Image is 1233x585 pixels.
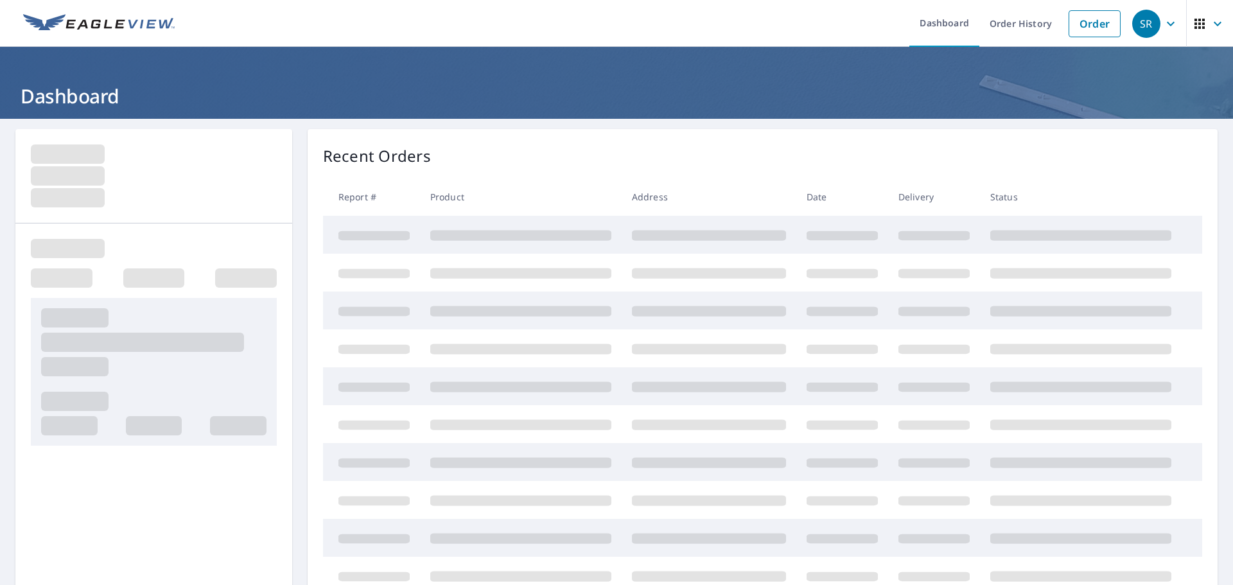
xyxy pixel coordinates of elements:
[15,83,1218,109] h1: Dashboard
[323,178,420,216] th: Report #
[1132,10,1160,38] div: SR
[23,14,175,33] img: EV Logo
[323,144,431,168] p: Recent Orders
[796,178,888,216] th: Date
[622,178,796,216] th: Address
[980,178,1182,216] th: Status
[420,178,622,216] th: Product
[888,178,980,216] th: Delivery
[1069,10,1121,37] a: Order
